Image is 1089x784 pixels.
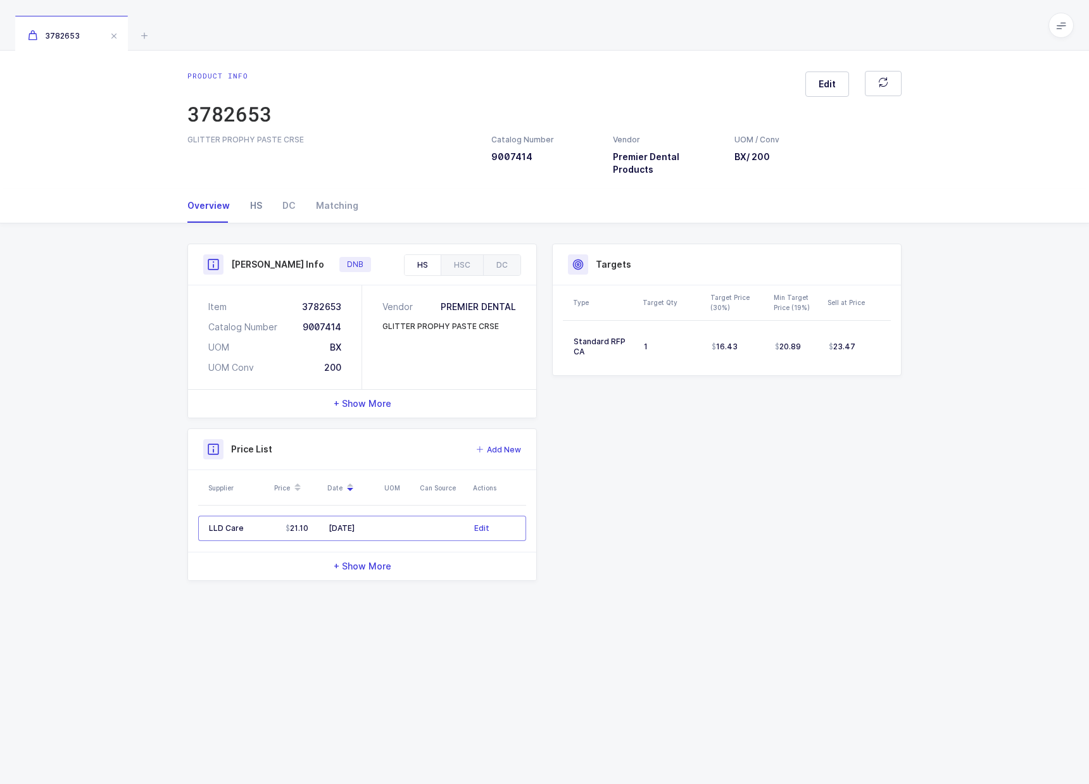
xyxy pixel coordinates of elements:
span: / 200 [746,151,770,162]
div: Sell at Price [828,297,887,308]
span: + Show More [334,397,391,410]
div: Date [327,477,377,499]
div: 200 [324,361,341,374]
span: 1 [644,342,648,351]
div: UOM Conv [208,361,254,374]
div: PREMIER DENTAL [441,301,516,313]
div: BX [330,341,341,354]
div: Price [274,477,320,499]
div: Type [573,297,635,308]
span: 3782653 [28,31,80,40]
div: + Show More [188,390,536,418]
div: Product info [187,71,272,81]
div: Can Source [420,483,465,493]
div: Target Qty [643,297,703,308]
div: HS [405,255,441,275]
h3: [PERSON_NAME] Info [231,258,324,271]
div: GLITTER PROPHY PASTE CRSE [187,134,476,146]
div: UOM [384,483,412,493]
div: UOM / Conv [734,134,780,146]
div: Matching [306,189,358,223]
div: Vendor [382,301,418,313]
span: 20.89 [775,342,801,352]
div: Actions [473,483,522,493]
button: Edit [805,72,849,97]
span: Standard RFP CA [574,337,626,356]
h3: BX [734,151,780,163]
div: + Show More [188,552,536,580]
div: [DATE] [329,523,375,533]
span: 23.47 [829,342,855,352]
div: DC [483,255,520,275]
span: 16.43 [712,342,738,352]
h3: Targets [596,258,631,271]
button: Edit [474,522,489,535]
div: DC [272,189,306,223]
span: + Show More [334,560,391,573]
h3: Price List [231,443,272,456]
div: GLITTER PROPHY PASTE CRSE [382,321,499,332]
div: HSC [441,255,483,275]
div: UOM [208,341,229,354]
h3: Premier Dental Products [613,151,719,176]
div: Target Price (30%) [710,292,766,313]
div: Supplier [208,483,267,493]
div: Min Target Price (19%) [774,292,820,313]
span: Edit [819,78,836,90]
div: Overview [187,189,240,223]
span: DNB [347,259,363,270]
div: HS [240,189,272,223]
span: Add New [487,444,521,456]
span: 21.10 [286,523,308,533]
button: Add New [476,444,521,456]
div: LLD Care [209,523,265,533]
div: Vendor [613,134,719,146]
